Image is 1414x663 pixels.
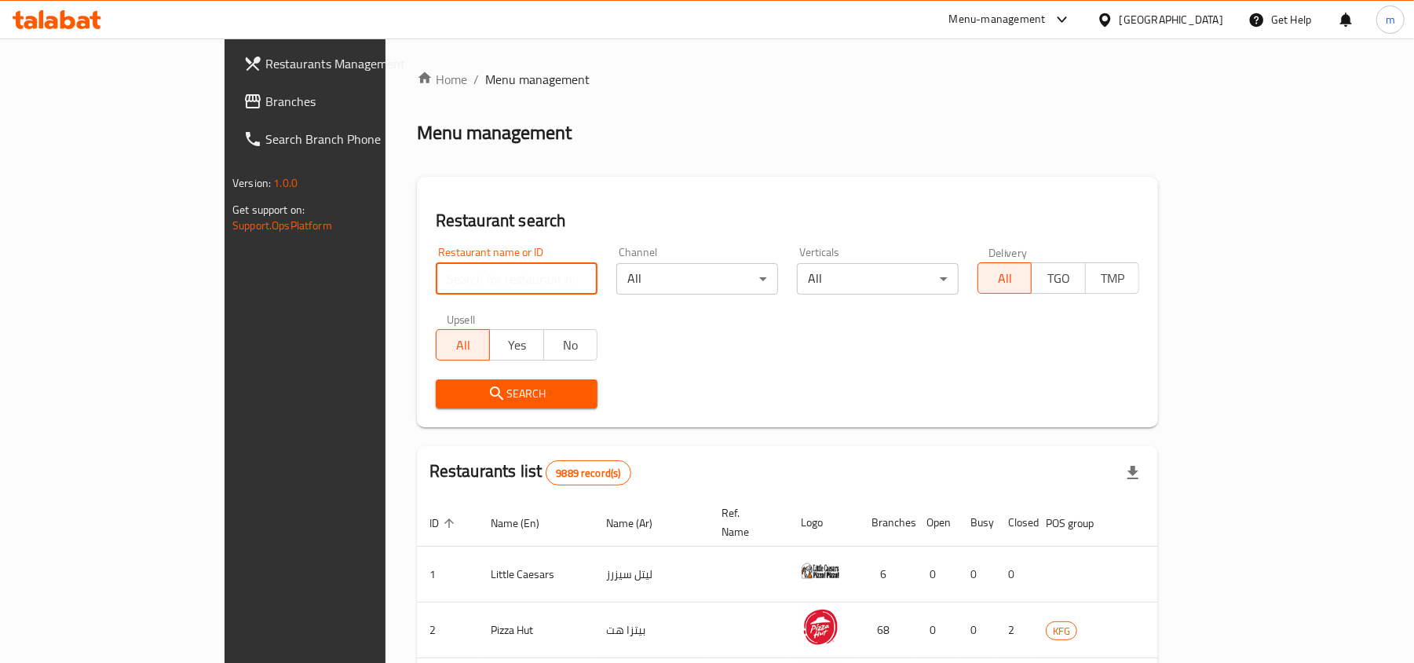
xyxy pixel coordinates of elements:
button: All [977,262,1032,294]
span: m [1386,11,1395,28]
span: Get support on: [232,200,305,220]
div: Export file [1114,454,1152,492]
th: Open [914,499,958,547]
img: Little Caesars [801,551,840,591]
td: ليتل سيزرز [594,547,709,603]
span: Restaurants Management [265,54,448,73]
span: ID [429,514,459,533]
a: Support.OpsPlatform [232,215,332,236]
a: Search Branch Phone [231,120,461,158]
span: Search [448,384,585,404]
span: Yes [496,334,537,357]
button: Yes [489,329,543,361]
h2: Restaurant search [436,209,1139,233]
th: Branches [859,499,914,547]
td: 68 [859,603,914,658]
input: Search for restaurant name or ID.. [436,263,597,295]
td: 2 [996,603,1033,658]
td: Pizza Hut [478,603,594,658]
div: Menu-management [949,10,1046,29]
span: Ref. Name [722,504,769,541]
td: 0 [914,603,958,658]
span: 9889 record(s) [546,466,630,481]
td: 0 [914,547,958,603]
td: 0 [958,547,996,603]
nav: breadcrumb [417,70,1158,89]
span: Name (En) [491,514,560,533]
h2: Menu management [417,120,572,145]
th: Busy [958,499,996,547]
div: Total records count [546,460,630,485]
td: 0 [958,603,996,658]
div: All [616,263,778,295]
span: POS group [1046,514,1114,533]
h2: Restaurants list [429,460,631,485]
span: Version: [232,173,271,193]
span: 1.0.0 [273,173,298,193]
button: Search [436,379,597,408]
img: Pizza Hut [801,607,840,647]
span: TMP [1092,267,1133,290]
span: TGO [1038,267,1079,290]
span: Search Branch Phone [265,130,448,148]
a: Branches [231,82,461,120]
span: All [443,334,484,357]
label: Delivery [988,247,1028,258]
td: بيتزا هت [594,603,709,658]
button: TGO [1031,262,1085,294]
label: Upsell [447,313,476,324]
div: [GEOGRAPHIC_DATA] [1120,11,1223,28]
th: Closed [996,499,1033,547]
td: 0 [996,547,1033,603]
span: Menu management [485,70,590,89]
span: All [985,267,1025,290]
button: TMP [1085,262,1139,294]
li: / [473,70,479,89]
a: Restaurants Management [231,45,461,82]
span: Name (Ar) [606,514,673,533]
td: Little Caesars [478,547,594,603]
th: Logo [788,499,859,547]
span: Branches [265,92,448,111]
span: KFG [1047,622,1076,640]
div: All [797,263,959,295]
button: No [543,329,597,361]
span: No [550,334,591,357]
td: 6 [859,547,914,603]
button: All [436,329,490,361]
